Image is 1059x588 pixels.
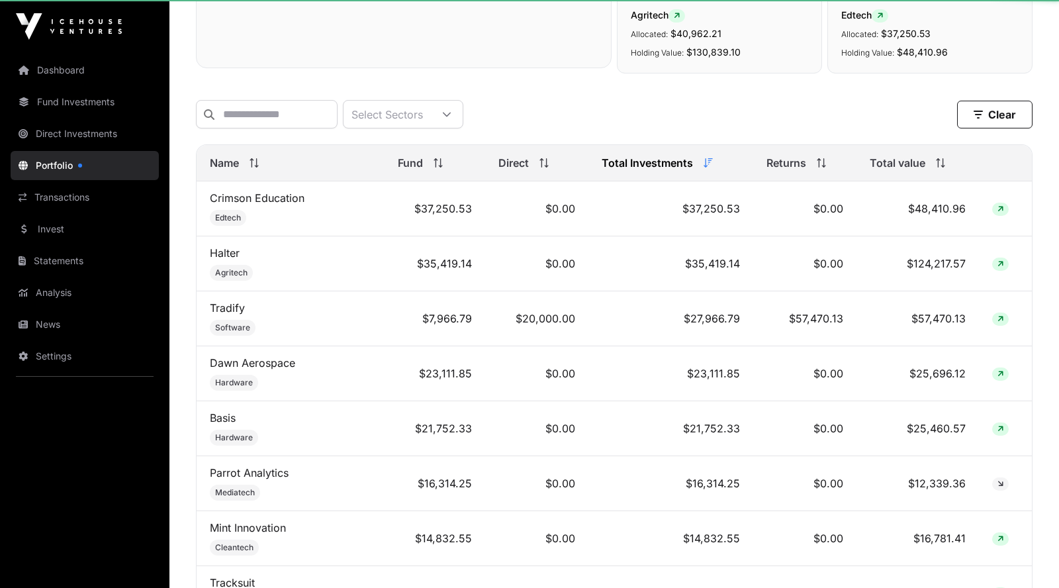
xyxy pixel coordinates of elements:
span: Edtech [841,9,888,21]
a: Dawn Aerospace [210,356,295,369]
td: $48,410.96 [856,181,979,236]
td: $27,966.79 [588,291,753,346]
td: $0.00 [753,236,856,291]
td: $7,966.79 [385,291,485,346]
span: Holding Value: [631,48,684,58]
span: Allocated: [841,29,878,39]
td: $0.00 [485,346,588,401]
td: $20,000.00 [485,291,588,346]
button: Clear [957,101,1033,128]
td: $0.00 [485,236,588,291]
td: $23,111.85 [385,346,485,401]
td: $57,470.13 [753,291,856,346]
a: Analysis [11,278,159,307]
span: Returns [766,155,806,171]
td: $35,419.14 [588,236,753,291]
td: $25,460.57 [856,401,979,456]
img: Icehouse Ventures Logo [16,13,122,40]
span: Total value [870,155,925,171]
td: $0.00 [753,346,856,401]
td: $12,339.36 [856,456,979,511]
a: Direct Investments [11,119,159,148]
td: $0.00 [485,181,588,236]
td: $16,314.25 [385,456,485,511]
td: $16,314.25 [588,456,753,511]
span: Agritech [631,9,685,21]
td: $37,250.53 [588,181,753,236]
a: Mint Innovation [210,521,286,534]
span: $130,839.10 [686,46,741,58]
a: Crimson Education [210,191,304,205]
td: $35,419.14 [385,236,485,291]
a: Halter [210,246,240,260]
span: Name [210,155,239,171]
td: $25,696.12 [856,346,979,401]
td: $0.00 [753,401,856,456]
span: Edtech [215,213,241,223]
a: Portfolio [11,151,159,180]
a: Parrot Analytics [210,466,289,479]
span: Total Investments [602,155,693,171]
span: Direct [498,155,529,171]
div: Select Sectors [344,101,431,128]
td: $57,470.13 [856,291,979,346]
td: $16,781.41 [856,511,979,566]
span: Allocated: [631,29,668,39]
td: $0.00 [753,456,856,511]
td: $124,217.57 [856,236,979,291]
a: Fund Investments [11,87,159,117]
span: $40,962.21 [670,28,721,39]
a: Settings [11,342,159,371]
td: $37,250.53 [385,181,485,236]
a: Statements [11,246,159,275]
a: Transactions [11,183,159,212]
a: Tradify [210,301,245,315]
span: Mediatech [215,487,255,498]
td: $0.00 [485,511,588,566]
td: $14,832.55 [385,511,485,566]
a: Basis [210,411,236,424]
span: Software [215,322,250,333]
span: Hardware [215,377,253,388]
td: $0.00 [485,401,588,456]
td: $21,752.33 [385,401,485,456]
a: Invest [11,215,159,244]
td: $0.00 [753,511,856,566]
iframe: Chat Widget [993,524,1059,588]
td: $23,111.85 [588,346,753,401]
span: Holding Value: [841,48,894,58]
span: Cleantech [215,542,253,553]
td: $14,832.55 [588,511,753,566]
span: Agritech [215,268,248,278]
a: News [11,310,159,339]
td: $0.00 [753,181,856,236]
span: Fund [398,155,423,171]
span: $48,410.96 [897,46,948,58]
td: $0.00 [485,456,588,511]
span: Hardware [215,432,253,443]
td: $21,752.33 [588,401,753,456]
a: Dashboard [11,56,159,85]
span: $37,250.53 [881,28,931,39]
